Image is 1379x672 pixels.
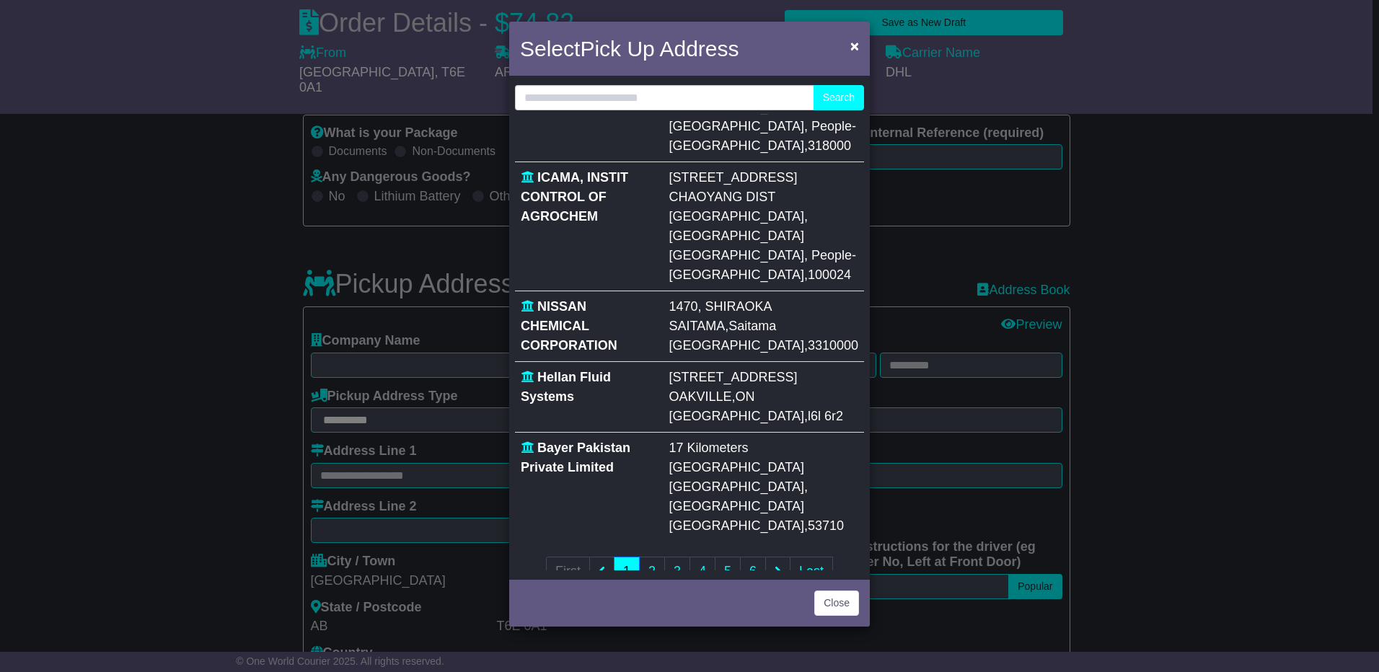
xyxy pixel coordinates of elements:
span: ICAMA, INSTIT CONTROL OF AGROCHEM [521,170,628,224]
span: [GEOGRAPHIC_DATA] [669,409,804,423]
span: [GEOGRAPHIC_DATA] [669,499,804,513]
span: [STREET_ADDRESS] [669,370,798,384]
span: ON [736,389,755,404]
span: × [850,37,859,54]
td: , , [664,291,864,362]
button: Close [814,591,859,616]
button: Close [843,31,866,61]
span: [GEOGRAPHIC_DATA] [669,338,804,353]
a: Last [790,557,833,586]
span: l6l 6r2 [808,409,843,423]
span: Hellan Fluid Systems [521,370,611,404]
span: Bayer Pakistan Private Limited [521,441,630,474]
span: [GEOGRAPHIC_DATA], People-[GEOGRAPHIC_DATA] [669,248,856,282]
a: 5 [715,557,741,586]
span: NISSAN CHEMICAL CORPORATION [521,299,617,353]
span: Saitama [728,319,776,333]
button: Search [814,85,864,110]
a: 6 [740,557,766,586]
h4: Select [520,32,739,65]
a: 2 [639,557,665,586]
span: 100024 [808,268,851,282]
a: 4 [689,557,715,586]
span: SAITAMA [669,319,726,333]
a: 3 [664,557,690,586]
td: , , [664,362,864,433]
span: 1470, SHIRAOKA [669,299,772,314]
span: [GEOGRAPHIC_DATA] [669,229,804,243]
td: , , [664,433,864,542]
td: , , [664,162,864,291]
span: Address [659,37,739,61]
span: 3310000 [808,338,858,353]
span: 17 Kilometers [GEOGRAPHIC_DATA] [669,441,804,474]
span: 53710 [808,518,844,533]
span: [GEOGRAPHIC_DATA], People-[GEOGRAPHIC_DATA] [669,119,856,153]
span: 318000 [808,138,851,153]
span: [GEOGRAPHIC_DATA] [669,209,804,224]
span: [STREET_ADDRESS] [669,170,798,185]
span: Pick Up [580,37,654,61]
span: CHAOYANG DIST [669,190,776,204]
a: 1 [614,557,640,586]
span: [GEOGRAPHIC_DATA] [669,479,804,494]
span: [GEOGRAPHIC_DATA] [669,518,804,533]
span: OAKVILLE [669,389,732,404]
